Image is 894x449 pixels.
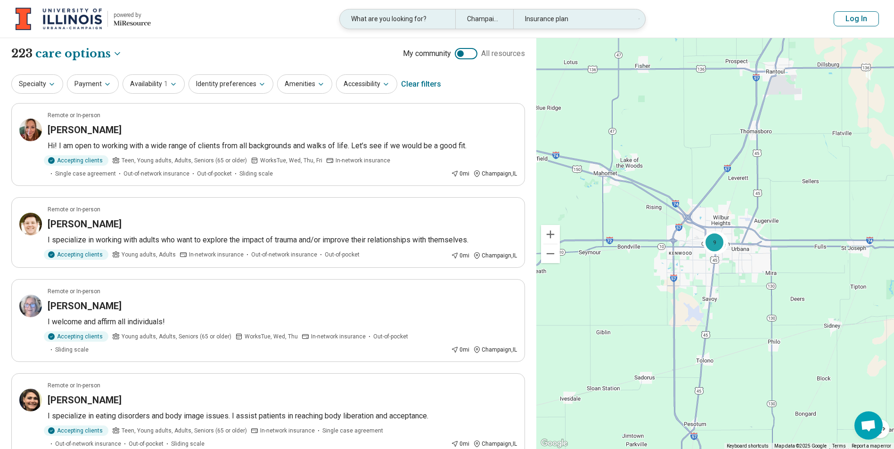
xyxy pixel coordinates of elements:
div: Clear filters [401,73,441,96]
p: Remote or In-person [48,381,100,390]
span: In-network insurance [336,156,390,165]
span: care options [35,46,111,62]
span: Sliding scale [171,440,205,448]
button: Zoom out [541,244,560,263]
p: Remote or In-person [48,111,100,120]
div: 0 mi [451,169,469,178]
div: Accepting clients [44,249,108,260]
span: Young adults, Adults, Seniors (65 or older) [122,332,231,341]
div: Accepting clients [44,155,108,166]
h3: [PERSON_NAME] [48,299,122,313]
h3: [PERSON_NAME] [48,217,122,231]
button: Payment [67,74,119,94]
a: Terms (opens in new tab) [832,443,846,449]
button: Specialty [11,74,63,94]
button: Care options [35,46,122,62]
h3: [PERSON_NAME] [48,123,122,136]
p: Hi! I am open to working with a wide range of clients from all backgrounds and walks of life. Let... [48,140,517,152]
span: Teen, Young adults, Adults, Seniors (65 or older) [122,426,247,435]
div: Champaign, [GEOGRAPHIC_DATA] [455,9,513,29]
div: Accepting clients [44,331,108,342]
span: Map data ©2025 Google [774,443,827,449]
span: Out-of-network insurance [251,250,317,259]
span: Out-of-network insurance [55,440,121,448]
span: Out-of-pocket [129,440,164,448]
span: Works Tue, Wed, Thu [245,332,298,341]
span: Out-of-pocket [325,250,360,259]
span: Out-of-pocket [197,169,232,178]
div: Champaign , IL [473,440,517,448]
button: Accessibility [336,74,397,94]
span: In-network insurance [311,332,366,341]
span: 1 [164,79,168,89]
button: Zoom in [541,225,560,244]
span: Out-of-network insurance [123,169,189,178]
span: Teen, Young adults, Adults, Seniors (65 or older) [122,156,247,165]
div: 9 [703,231,726,254]
div: Insurance plan [513,9,629,29]
button: Log In [834,11,879,26]
div: What are you looking for? [340,9,456,29]
div: Champaign , IL [473,345,517,354]
span: Single case agreement [322,426,383,435]
span: Sliding scale [55,345,89,354]
div: Champaign , IL [473,169,517,178]
button: Availability1 [123,74,185,94]
span: My community [403,48,451,59]
span: Works Tue, Wed, Thu, Fri [260,156,322,165]
img: University of Illinois at Urbana-Champaign [16,8,102,30]
span: In-network insurance [189,250,244,259]
div: Accepting clients [44,425,108,436]
span: Single case agreement [55,169,116,178]
p: I specialize in working with adults who want to explore the impact of trauma and/or improve their... [48,234,517,246]
span: Out-of-pocket [373,332,408,341]
span: Young adults, Adults [122,250,176,259]
p: I welcome and affirm all individuals! [48,316,517,328]
p: I specialize in eating disorders and body image issues. I assist patients in reaching body libera... [48,410,517,422]
button: Identity preferences [189,74,273,94]
p: Remote or In-person [48,205,100,214]
p: Remote or In-person [48,287,100,296]
span: All resources [481,48,525,59]
a: Report a map error [852,443,891,449]
span: Sliding scale [239,169,273,178]
h1: 223 [11,46,122,62]
h3: [PERSON_NAME] [48,393,122,407]
div: 0 mi [451,440,469,448]
div: 0 mi [451,251,469,260]
button: Amenities [277,74,332,94]
span: In-network insurance [260,426,315,435]
a: University of Illinois at Urbana-Champaignpowered by [15,8,151,30]
div: Open chat [854,411,883,440]
div: 0 mi [451,345,469,354]
div: Champaign , IL [473,251,517,260]
div: powered by [114,11,151,19]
